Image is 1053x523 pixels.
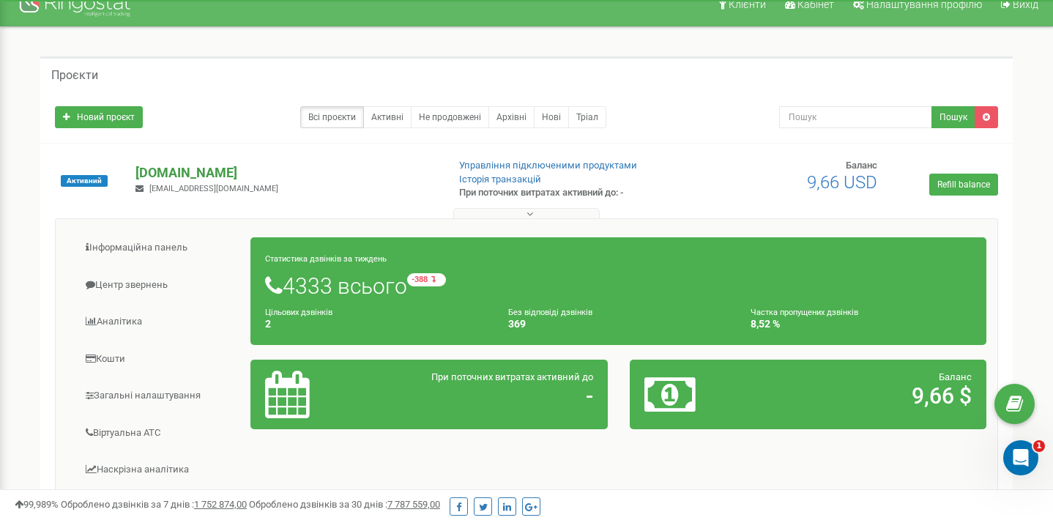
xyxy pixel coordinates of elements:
button: Завантажити вкладений файл [70,378,81,390]
button: вибір GIF-файлів [46,378,58,390]
a: Наскрізна аналітика [67,452,251,488]
h1: 4333 всього [265,273,972,298]
small: Частка пропущених дзвінків [751,308,858,317]
input: Пошук [779,106,933,128]
a: Віртуальна АТС [67,415,251,451]
img: Profile image for Oleksandr [42,8,65,31]
div: Закрити [257,6,283,32]
a: Не продовжені [411,106,489,128]
a: Історія транзакцій [459,174,541,185]
p: При поточних витратах активний до: - [459,186,679,200]
button: Пошук [931,106,975,128]
h4: 8,52 % [751,319,972,330]
h5: Проєкти [51,69,98,82]
small: -388 [407,273,446,286]
span: Баланс [846,160,877,171]
button: Вибір емодзі [23,378,34,390]
a: Загальні налаштування [67,378,251,414]
a: Аналiтика [67,304,251,340]
a: Активні [363,106,412,128]
button: Головна [229,6,257,34]
h4: 2 [265,319,486,330]
a: Центр звернень [67,267,251,303]
u: 1 752 874,00 [194,499,247,510]
textarea: Ваше сообщение... [12,347,280,372]
span: 1 [1033,440,1045,452]
span: Оброблено дзвінків за 7 днів : [61,499,247,510]
small: Статистика дзвінків за тиждень [265,254,387,264]
h2: 9,66 $ [761,384,972,408]
small: Цільових дзвінків [265,308,332,317]
p: Был в сети 1 ч назад [71,18,176,33]
span: Оброблено дзвінків за 30 днів : [249,499,440,510]
small: Без відповіді дзвінків [508,308,592,317]
a: Нові [534,106,569,128]
span: 9,66 USD [807,172,877,193]
h4: 369 [508,319,729,330]
a: Всі проєкти [300,106,364,128]
p: [DOMAIN_NAME] [135,163,435,182]
a: Refill balance [929,174,998,196]
a: Новий проєкт [55,106,143,128]
div: Мовна аналітика ШІ — це можливість краще розуміти клієнтів, виявляти ключові інсайти з розмов і п... [23,245,228,302]
u: 7 787 559,00 [387,499,440,510]
a: Архівні [488,106,535,128]
button: go back [10,6,37,34]
iframe: Intercom live chat [1003,440,1038,475]
h1: Oleksandr [71,7,130,18]
span: При поточних витратах активний до [431,371,593,382]
h2: - [382,384,592,408]
a: Управління підключеними продуктами [459,160,637,171]
button: Надіслати повідомлення… [251,372,275,396]
span: [EMAIL_ADDRESS][DOMAIN_NAME] [149,184,278,193]
a: Тріал [568,106,606,128]
a: Кошти [67,341,251,377]
div: Щоб ефективно запровадити AI-функціонал та отримати максимум користі, звертайся прямо зараз до на... [23,309,228,366]
span: 99,989% [15,499,59,510]
span: Баланс [939,371,972,382]
span: Активний [61,175,108,187]
a: Інформаційна панель [67,230,251,266]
